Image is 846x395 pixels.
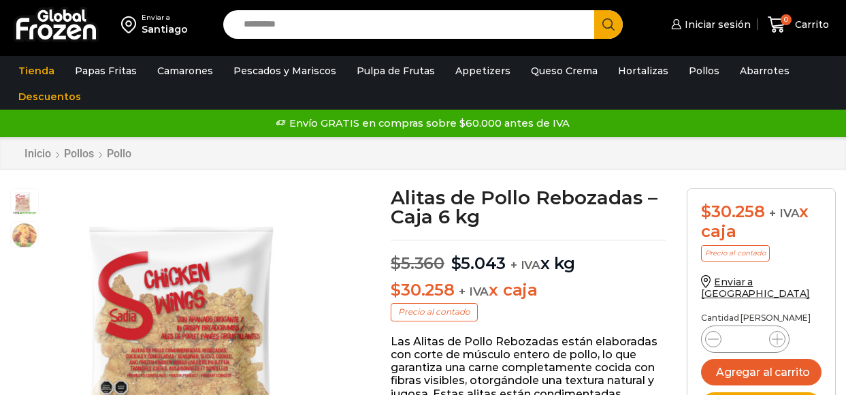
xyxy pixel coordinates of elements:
button: Search button [594,10,623,39]
h1: Alitas de Pollo Rebozadas – Caja 6 kg [391,188,666,226]
span: + IVA [459,285,489,298]
a: Descuentos [12,84,88,110]
span: 0 [781,14,792,25]
a: Pollos [682,58,726,84]
input: Product quantity [732,330,758,349]
span: alitas-de-pollo [11,222,38,249]
a: Hortalizas [611,58,675,84]
img: address-field-icon.svg [121,13,142,36]
div: Santiago [142,22,188,36]
a: Inicio [24,147,52,160]
div: x caja [701,202,821,242]
span: Carrito [792,18,829,31]
bdi: 30.258 [701,202,764,221]
a: Papas Fritas [68,58,144,84]
span: alitas-pollo [11,189,38,216]
span: $ [391,253,401,273]
nav: Breadcrumb [24,147,132,160]
bdi: 5.360 [391,253,444,273]
button: Agregar al carrito [701,359,821,385]
p: Precio al contado [701,245,770,262]
a: Camarones [150,58,220,84]
a: Pescados y Mariscos [227,58,343,84]
span: $ [391,280,401,300]
span: $ [451,253,461,273]
span: Iniciar sesión [681,18,751,31]
p: x caja [391,281,666,300]
a: Pollo [106,147,132,160]
span: + IVA [769,206,799,220]
span: + IVA [510,258,540,272]
a: Pollos [63,147,95,160]
a: Tienda [12,58,61,84]
p: Cantidad [PERSON_NAME] [701,313,821,323]
a: Iniciar sesión [668,11,751,38]
a: Enviar a [GEOGRAPHIC_DATA] [701,276,810,300]
span: $ [701,202,711,221]
p: Precio al contado [391,303,478,321]
a: Pulpa de Frutas [350,58,442,84]
a: Appetizers [449,58,517,84]
bdi: 5.043 [451,253,506,273]
bdi: 30.258 [391,280,454,300]
a: 0 Carrito [764,9,832,41]
a: Abarrotes [733,58,796,84]
div: Enviar a [142,13,188,22]
a: Queso Crema [524,58,604,84]
p: x kg [391,240,666,274]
